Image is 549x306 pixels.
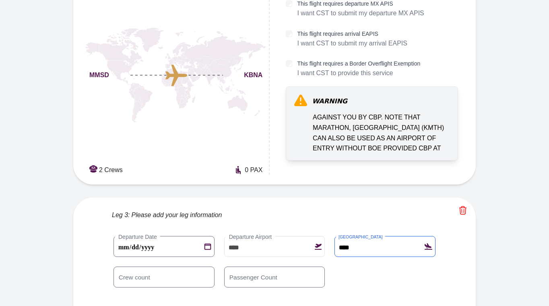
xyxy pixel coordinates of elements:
label: This flight requires arrival EAPIS [297,30,407,38]
label: Departure Date [115,233,160,241]
span: WARNING [312,97,347,106]
span: 0 PAX [245,165,262,175]
span: KBNA [244,70,262,80]
label: This flight requires a Border Overflight Exemption [297,60,420,68]
p: I want CST to submit my departure MX APIS [297,8,424,18]
label: Crew count [115,273,153,281]
p: I want CST to submit my arrival EAPIS [297,38,407,49]
span: 2 Crews [99,165,123,175]
label: Passenger Count [226,273,281,281]
label: Departure Airport [226,233,275,241]
span: MMSD [89,70,109,80]
span: Leg 3: [112,210,130,220]
span: Please add your leg information [131,210,222,220]
p: I want CST to provide this service [297,68,420,78]
label: [GEOGRAPHIC_DATA] [336,234,385,240]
